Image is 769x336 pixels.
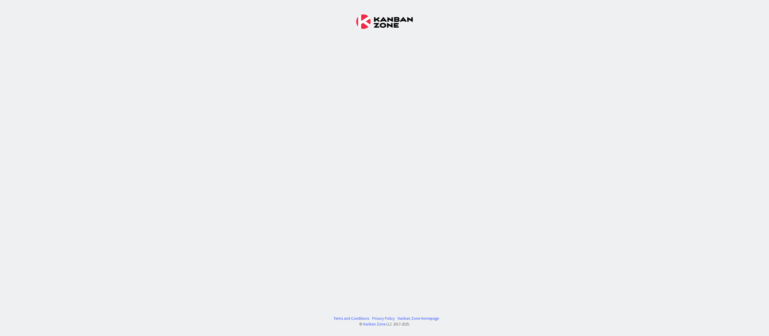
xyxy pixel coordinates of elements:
[333,316,369,321] a: Terms and Conditions
[330,321,439,327] div: © LLC 2017- 2025 .
[363,322,385,326] a: Kanban Zone
[356,14,413,29] img: Kanban Zone
[398,316,439,321] a: Kanban Zone Homepage
[372,316,395,321] a: Privacy Policy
